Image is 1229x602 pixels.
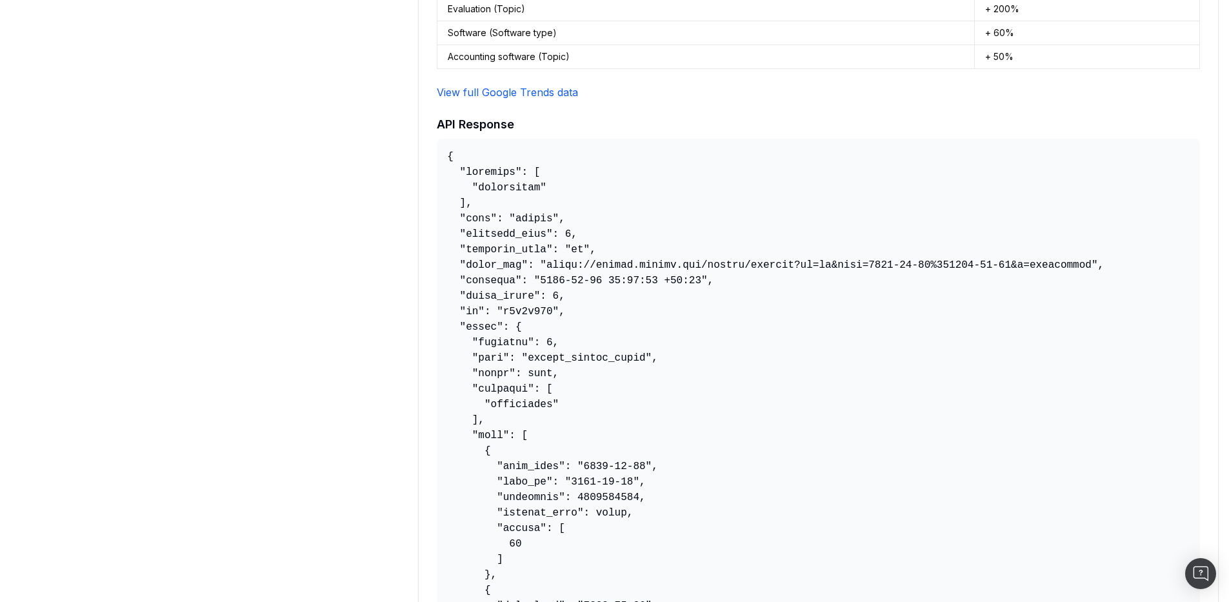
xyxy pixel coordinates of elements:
td: + 50% [975,45,1200,69]
div: Open Intercom Messenger [1185,558,1216,589]
h2: API Response [437,115,1200,134]
td: + 60% [975,21,1200,45]
a: View full Google Trends data [437,86,578,99]
td: Software (Software type) [437,21,975,45]
td: Accounting software (Topic) [437,45,975,69]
